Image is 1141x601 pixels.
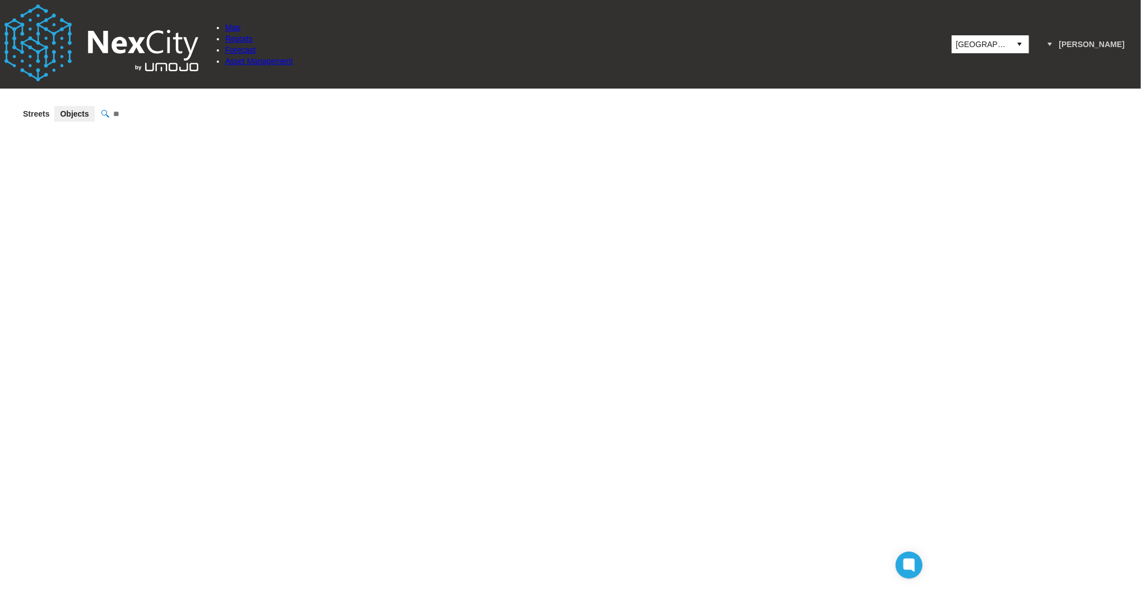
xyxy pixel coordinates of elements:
a: Forecast [225,45,255,54]
span: Streets [23,108,49,119]
button: Streets [17,106,55,122]
a: Map [225,23,240,32]
button: Objects [54,106,94,122]
span: Objects [60,108,89,119]
span: [PERSON_NAME] [1059,39,1125,50]
img: logo [4,4,198,81]
button: select [1011,35,1029,53]
a: Asset Management [225,57,293,66]
a: Reports [225,34,253,43]
button: [PERSON_NAME] [1034,35,1137,54]
span: [GEOGRAPHIC_DATA] [956,39,1007,50]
